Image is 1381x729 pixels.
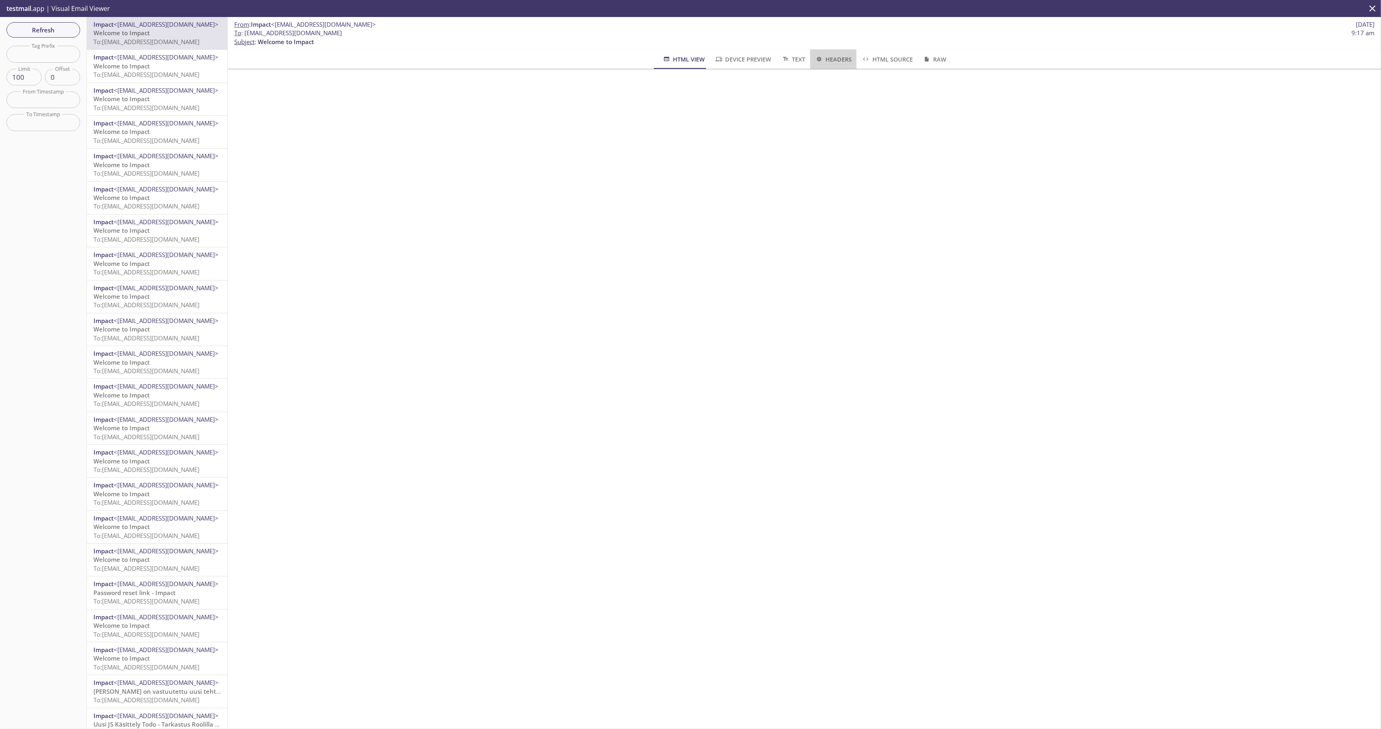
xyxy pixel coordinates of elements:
[114,251,218,259] span: <[EMAIL_ADDRESS][DOMAIN_NAME]>
[715,54,771,64] span: Device Preview
[87,281,227,313] div: Impact<[EMAIL_ADDRESS][DOMAIN_NAME]>Welcome to ImpactTo:[EMAIL_ADDRESS][DOMAIN_NAME]
[87,445,227,477] div: Impact<[EMAIL_ADDRESS][DOMAIN_NAME]>Welcome to ImpactTo:[EMAIL_ADDRESS][DOMAIN_NAME]
[114,646,218,654] span: <[EMAIL_ADDRESS][DOMAIN_NAME]>
[93,712,114,720] span: Impact
[87,511,227,543] div: Impact<[EMAIL_ADDRESS][DOMAIN_NAME]>Welcome to ImpactTo:[EMAIL_ADDRESS][DOMAIN_NAME]
[234,29,342,37] span: : [EMAIL_ADDRESS][DOMAIN_NAME]
[93,235,199,243] span: To: [EMAIL_ADDRESS][DOMAIN_NAME]
[87,412,227,444] div: Impact<[EMAIL_ADDRESS][DOMAIN_NAME]>Welcome to ImpactTo:[EMAIL_ADDRESS][DOMAIN_NAME]
[87,576,227,609] div: Impact<[EMAIL_ADDRESS][DOMAIN_NAME]>Password reset link - ImpactTo:[EMAIL_ADDRESS][DOMAIN_NAME]
[234,20,376,29] span: :
[258,38,314,46] span: Welcome to Impact
[114,218,218,226] span: <[EMAIL_ADDRESS][DOMAIN_NAME]>
[93,367,199,375] span: To: [EMAIL_ADDRESS][DOMAIN_NAME]
[87,182,227,214] div: Impact<[EMAIL_ADDRESS][DOMAIN_NAME]>Welcome to ImpactTo:[EMAIL_ADDRESS][DOMAIN_NAME]
[93,161,150,169] span: Welcome to Impact
[93,490,150,498] span: Welcome to Impact
[93,70,199,79] span: To: [EMAIL_ADDRESS][DOMAIN_NAME]
[662,54,705,64] span: HTML View
[114,613,218,621] span: <[EMAIL_ADDRESS][DOMAIN_NAME]>
[93,218,114,226] span: Impact
[93,448,114,456] span: Impact
[87,313,227,346] div: Impact<[EMAIL_ADDRESS][DOMAIN_NAME]>Welcome to ImpactTo:[EMAIL_ADDRESS][DOMAIN_NAME]
[93,457,150,465] span: Welcome to Impact
[93,720,239,728] span: Uusi JS Käsittely Todo - Tarkastus Roolilla - Impact
[93,169,199,177] span: To: [EMAIL_ADDRESS][DOMAIN_NAME]
[87,149,227,181] div: Impact<[EMAIL_ADDRESS][DOMAIN_NAME]>Welcome to ImpactTo:[EMAIL_ADDRESS][DOMAIN_NAME]
[93,481,114,489] span: Impact
[93,268,199,276] span: To: [EMAIL_ADDRESS][DOMAIN_NAME]
[114,415,218,423] span: <[EMAIL_ADDRESS][DOMAIN_NAME]>
[923,54,946,64] span: Raw
[93,465,199,474] span: To: [EMAIL_ADDRESS][DOMAIN_NAME]
[93,325,150,333] span: Welcome to Impact
[13,25,74,35] span: Refresh
[93,95,150,103] span: Welcome to Impact
[114,20,218,28] span: <[EMAIL_ADDRESS][DOMAIN_NAME]>
[93,382,114,390] span: Impact
[1351,29,1375,37] span: 9:17 am
[93,292,150,300] span: Welcome to Impact
[93,687,318,695] span: [PERSON_NAME] on vastuutettu uusi tehtävä tarkastettavaksi - Kiwa Impact
[93,136,199,145] span: To: [EMAIL_ADDRESS][DOMAIN_NAME]
[93,317,114,325] span: Impact
[93,62,150,70] span: Welcome to Impact
[93,152,114,160] span: Impact
[93,53,114,61] span: Impact
[93,284,114,292] span: Impact
[234,29,241,37] span: To
[93,433,199,441] span: To: [EMAIL_ADDRESS][DOMAIN_NAME]
[87,675,227,708] div: Impact<[EMAIL_ADDRESS][DOMAIN_NAME]>[PERSON_NAME] on vastuutettu uusi tehtävä tarkastettavaksi - ...
[93,621,150,629] span: Welcome to Impact
[93,498,199,506] span: To: [EMAIL_ADDRESS][DOMAIN_NAME]
[93,301,199,309] span: To: [EMAIL_ADDRESS][DOMAIN_NAME]
[93,523,150,531] span: Welcome to Impact
[251,20,271,28] span: Impact
[93,226,150,234] span: Welcome to Impact
[114,284,218,292] span: <[EMAIL_ADDRESS][DOMAIN_NAME]>
[234,29,1375,46] p: :
[114,712,218,720] span: <[EMAIL_ADDRESS][DOMAIN_NAME]>
[114,317,218,325] span: <[EMAIL_ADDRESS][DOMAIN_NAME]>
[87,83,227,115] div: Impact<[EMAIL_ADDRESS][DOMAIN_NAME]>Welcome to ImpactTo:[EMAIL_ADDRESS][DOMAIN_NAME]
[93,185,114,193] span: Impact
[87,379,227,411] div: Impact<[EMAIL_ADDRESS][DOMAIN_NAME]>Welcome to ImpactTo:[EMAIL_ADDRESS][DOMAIN_NAME]
[93,424,150,432] span: Welcome to Impact
[87,116,227,148] div: Impact<[EMAIL_ADDRESS][DOMAIN_NAME]>Welcome to ImpactTo:[EMAIL_ADDRESS][DOMAIN_NAME]
[93,514,114,522] span: Impact
[93,202,199,210] span: To: [EMAIL_ADDRESS][DOMAIN_NAME]
[781,54,805,64] span: Text
[93,193,150,202] span: Welcome to Impact
[93,597,199,605] span: To: [EMAIL_ADDRESS][DOMAIN_NAME]
[114,53,218,61] span: <[EMAIL_ADDRESS][DOMAIN_NAME]>
[815,54,852,64] span: Headers
[93,580,114,588] span: Impact
[87,544,227,576] div: Impact<[EMAIL_ADDRESS][DOMAIN_NAME]>Welcome to ImpactTo:[EMAIL_ADDRESS][DOMAIN_NAME]
[87,50,227,82] div: Impact<[EMAIL_ADDRESS][DOMAIN_NAME]>Welcome to ImpactTo:[EMAIL_ADDRESS][DOMAIN_NAME]
[87,610,227,642] div: Impact<[EMAIL_ADDRESS][DOMAIN_NAME]>Welcome to ImpactTo:[EMAIL_ADDRESS][DOMAIN_NAME]
[93,696,199,704] span: To: [EMAIL_ADDRESS][DOMAIN_NAME]
[234,20,249,28] span: From
[114,448,218,456] span: <[EMAIL_ADDRESS][DOMAIN_NAME]>
[87,17,227,49] div: Impact<[EMAIL_ADDRESS][DOMAIN_NAME]>Welcome to ImpactTo:[EMAIL_ADDRESS][DOMAIN_NAME]
[93,555,150,563] span: Welcome to Impact
[93,564,199,572] span: To: [EMAIL_ADDRESS][DOMAIN_NAME]
[93,349,114,357] span: Impact
[114,152,218,160] span: <[EMAIL_ADDRESS][DOMAIN_NAME]>
[861,54,912,64] span: HTML Source
[87,642,227,675] div: Impact<[EMAIL_ADDRESS][DOMAIN_NAME]>Welcome to ImpactTo:[EMAIL_ADDRESS][DOMAIN_NAME]
[93,400,199,408] span: To: [EMAIL_ADDRESS][DOMAIN_NAME]
[114,580,218,588] span: <[EMAIL_ADDRESS][DOMAIN_NAME]>
[93,654,150,662] span: Welcome to Impact
[93,415,114,423] span: Impact
[114,119,218,127] span: <[EMAIL_ADDRESS][DOMAIN_NAME]>
[271,20,376,28] span: <[EMAIL_ADDRESS][DOMAIN_NAME]>
[93,29,150,37] span: Welcome to Impact
[234,38,255,46] span: Subject
[93,613,114,621] span: Impact
[93,358,150,366] span: Welcome to Impact
[114,86,218,94] span: <[EMAIL_ADDRESS][DOMAIN_NAME]>
[87,346,227,378] div: Impact<[EMAIL_ADDRESS][DOMAIN_NAME]>Welcome to ImpactTo:[EMAIL_ADDRESS][DOMAIN_NAME]
[93,531,199,540] span: To: [EMAIL_ADDRESS][DOMAIN_NAME]
[114,185,218,193] span: <[EMAIL_ADDRESS][DOMAIN_NAME]>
